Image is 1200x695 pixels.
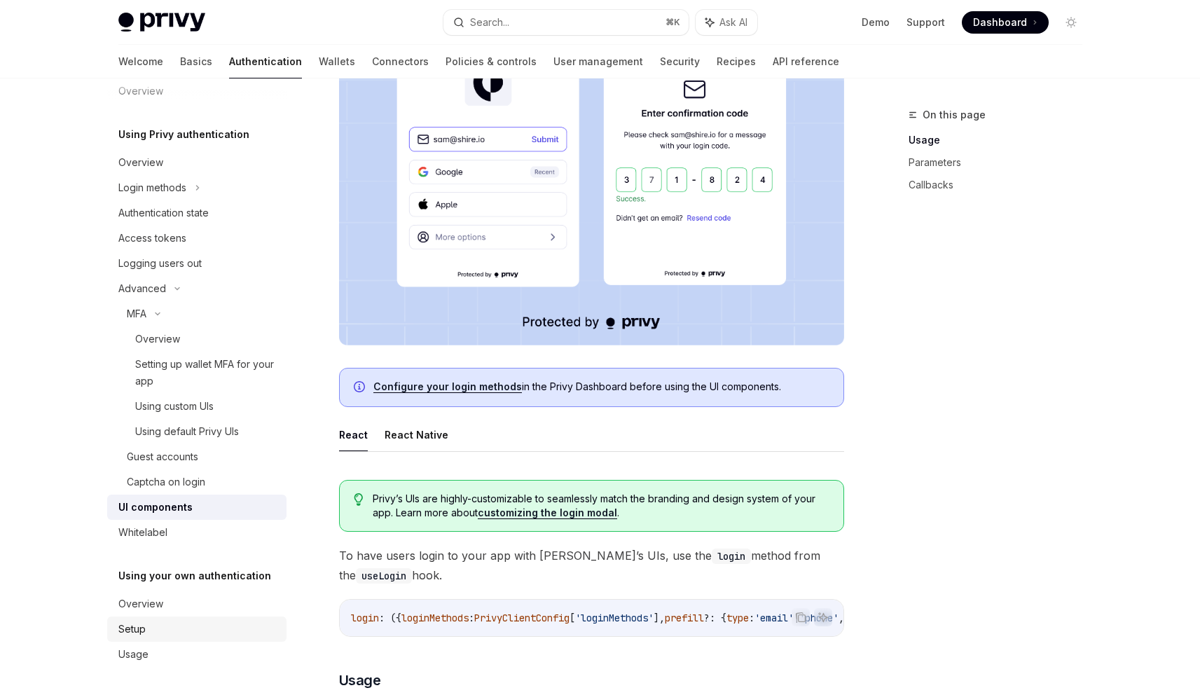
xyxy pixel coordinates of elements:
[107,642,287,667] a: Usage
[773,45,839,78] a: API reference
[704,612,726,624] span: ?: {
[118,179,186,196] div: Login methods
[923,106,986,123] span: On this page
[570,612,575,624] span: [
[107,251,287,276] a: Logging users out
[107,419,287,444] a: Using default Privy UIs
[339,418,368,451] button: React
[814,608,832,626] button: Ask AI
[118,621,146,638] div: Setup
[839,612,844,624] span: ,
[107,444,287,469] a: Guest accounts
[906,15,945,29] a: Support
[118,255,202,272] div: Logging users out
[118,280,166,297] div: Advanced
[354,493,364,506] svg: Tip
[339,670,381,690] span: Usage
[107,150,287,175] a: Overview
[909,129,1094,151] a: Usage
[470,14,509,31] div: Search...
[553,45,643,78] a: User management
[118,567,271,584] h5: Using your own authentication
[135,356,278,390] div: Setting up wallet MFA for your app
[696,10,757,35] button: Ask AI
[107,520,287,545] a: Whitelabel
[354,381,368,395] svg: Info
[726,612,749,624] span: type
[118,45,163,78] a: Welcome
[107,326,287,352] a: Overview
[373,380,522,393] a: Configure your login methods
[665,17,680,28] span: ⌘ K
[719,15,747,29] span: Ask AI
[749,612,754,624] span: :
[373,492,829,520] span: Privy’s UIs are highly-customizable to seamlessly match the branding and design system of your ap...
[107,226,287,251] a: Access tokens
[373,380,829,394] span: in the Privy Dashboard before using the UI components.
[107,394,287,419] a: Using custom UIs
[135,331,180,347] div: Overview
[118,596,163,612] div: Overview
[319,45,355,78] a: Wallets
[107,469,287,495] a: Captcha on login
[118,230,186,247] div: Access tokens
[909,151,1094,174] a: Parameters
[665,612,704,624] span: prefill
[660,45,700,78] a: Security
[792,608,810,626] button: Copy the contents from the code block
[474,612,570,624] span: PrivyClientConfig
[229,45,302,78] a: Authentication
[127,474,205,490] div: Captcha on login
[385,418,448,451] button: React Native
[379,612,401,624] span: : ({
[118,205,209,221] div: Authentication state
[351,612,379,624] span: login
[118,524,167,541] div: Whitelabel
[356,568,412,584] code: useLogin
[446,45,537,78] a: Policies & controls
[372,45,429,78] a: Connectors
[118,126,249,143] h5: Using Privy authentication
[909,174,1094,196] a: Callbacks
[135,398,214,415] div: Using custom UIs
[107,495,287,520] a: UI components
[862,15,890,29] a: Demo
[469,612,474,624] span: :
[401,612,469,624] span: loginMethods
[712,549,751,564] code: login
[1060,11,1082,34] button: Toggle dark mode
[127,448,198,465] div: Guest accounts
[118,499,193,516] div: UI components
[107,617,287,642] a: Setup
[339,546,844,585] span: To have users login to your app with [PERSON_NAME]’s UIs, use the method from the hook.
[127,305,146,322] div: MFA
[107,352,287,394] a: Setting up wallet MFA for your app
[973,15,1027,29] span: Dashboard
[443,10,689,35] button: Search...⌘K
[107,591,287,617] a: Overview
[118,646,149,663] div: Usage
[118,13,205,32] img: light logo
[962,11,1049,34] a: Dashboard
[180,45,212,78] a: Basics
[107,200,287,226] a: Authentication state
[478,507,617,519] a: customizing the login modal
[717,45,756,78] a: Recipes
[135,423,239,440] div: Using default Privy UIs
[754,612,794,624] span: 'email'
[575,612,654,624] span: 'loginMethods'
[654,612,665,624] span: ],
[118,154,163,171] div: Overview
